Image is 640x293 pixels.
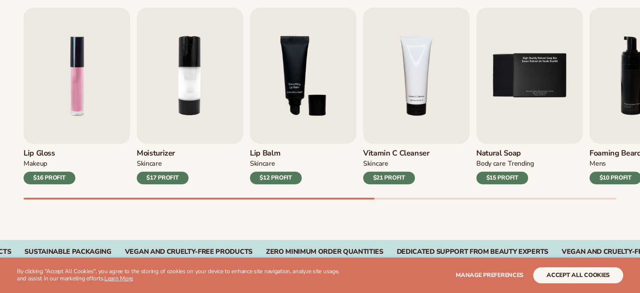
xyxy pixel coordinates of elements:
[125,248,252,256] div: VEGAN AND CRUELTY-FREE PRODUCTS
[250,149,302,158] h3: Lip Balm
[250,172,302,184] div: $12 PROFIT
[137,172,189,184] div: $17 PROFIT
[590,159,606,168] div: mens
[363,149,430,158] h3: Vitamin C Cleanser
[137,8,243,184] a: 2 / 9
[476,8,583,184] a: 5 / 9
[508,159,534,168] div: TRENDING
[363,8,470,184] a: 4 / 9
[533,267,623,283] button: accept all cookies
[476,149,534,158] h3: Natural Soap
[456,267,523,283] button: Manage preferences
[250,8,356,184] a: 3 / 9
[397,248,548,256] div: DEDICATED SUPPORT FROM BEAUTY EXPERTS
[363,159,388,168] div: Skincare
[250,159,275,168] div: SKINCARE
[456,271,523,279] span: Manage preferences
[104,274,133,282] a: Learn More
[24,159,47,168] div: MAKEUP
[266,248,383,256] div: ZERO MINIMUM ORDER QUANTITIES
[363,172,415,184] div: $21 PROFIT
[476,159,505,168] div: BODY Care
[17,268,349,282] p: By clicking "Accept All Cookies", you agree to the storing of cookies on your device to enhance s...
[24,149,75,158] h3: Lip Gloss
[24,248,111,256] div: SUSTAINABLE PACKAGING
[24,8,130,184] a: 1 / 9
[137,149,189,158] h3: Moisturizer
[24,172,75,184] div: $16 PROFIT
[137,159,162,168] div: SKINCARE
[476,172,528,184] div: $15 PROFIT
